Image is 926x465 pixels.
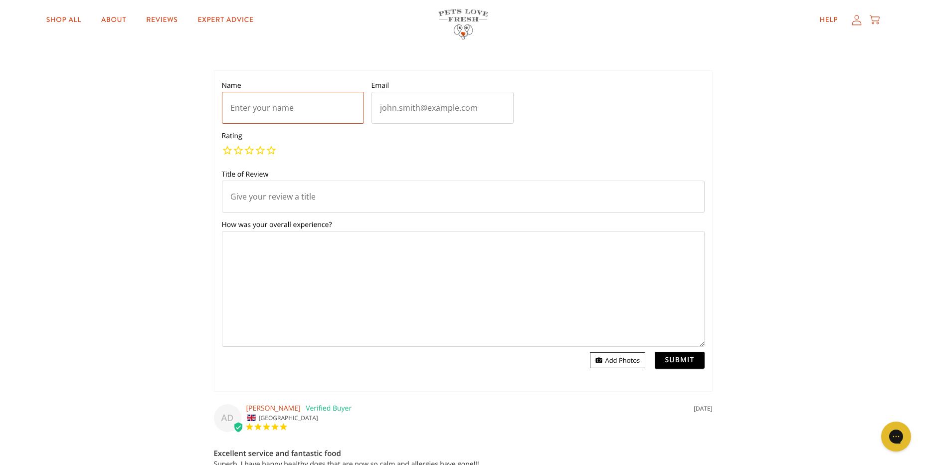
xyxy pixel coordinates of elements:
[38,10,89,30] a: Shop All
[214,404,241,432] div: AD
[811,10,846,30] a: Help
[190,10,262,30] a: Expert Advice
[259,414,318,422] span: [GEOGRAPHIC_DATA]
[222,220,332,230] label: How was your overall experience?
[694,404,712,413] div: [DATE]
[245,423,288,432] span: 5-Star Rating Review
[438,9,488,39] img: Pets Love Fresh
[371,81,389,90] label: Email
[246,404,301,413] strong: [PERSON_NAME]
[876,418,916,455] iframe: Gorgias live chat messenger
[247,415,256,421] img: United Kingdom
[222,131,242,141] label: Rating
[214,448,713,460] h3: Excellent service and fantastic food
[222,81,241,90] label: Name
[222,92,364,124] input: Enter your name
[138,10,185,30] a: Reviews
[655,352,704,369] input: Submit
[222,181,705,213] input: Give your review a title
[371,92,514,124] input: john.smith@example.com
[93,10,134,30] a: About
[222,170,269,179] label: Title of Review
